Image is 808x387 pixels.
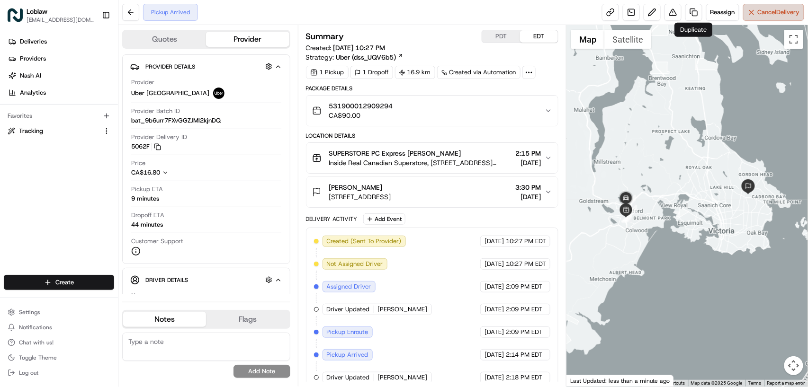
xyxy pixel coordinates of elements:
[4,306,114,319] button: Settings
[306,96,558,126] button: 531900012909294CA$90.00
[4,68,118,83] a: Nash AI
[437,66,521,79] a: Created via Automation
[130,59,282,74] button: Provider Details
[329,101,393,111] span: 531900012909294
[485,282,504,291] span: [DATE]
[506,237,546,246] span: 10:27 PM EDT
[306,53,404,62] div: Strategy:
[131,78,154,87] span: Provider
[784,356,803,375] button: Map camera controls
[327,373,370,382] span: Driver Updated
[4,4,98,26] button: LoblawLoblaw[EMAIL_ADDRESS][DOMAIN_NAME]
[327,237,402,246] span: Created (Sent To Provider)
[131,185,163,193] span: Pickup ETA
[767,380,805,386] a: Report a map error
[19,354,57,361] span: Toggle Theme
[123,312,206,327] button: Notes
[622,212,632,223] div: 4
[363,213,405,225] button: Add Event
[395,66,435,79] div: 16.9 km
[327,282,371,291] span: Assigned Driver
[20,71,41,80] span: Nash AI
[25,61,156,71] input: Clear
[306,215,358,223] div: Delivery Activity
[131,142,161,151] button: 5062F
[520,30,558,43] button: EDT
[131,211,164,220] span: Dropoff ETA
[485,305,504,314] span: [DATE]
[336,53,396,62] span: Uber (dss_UQV6b5)
[710,8,735,17] span: Reassign
[4,351,114,364] button: Toggle Theme
[131,168,215,177] button: CA$16.80
[515,158,541,167] span: [DATE]
[515,149,541,158] span: 2:15 PM
[8,8,23,23] img: Loblaw
[784,30,803,49] button: Toggle fullscreen view
[131,159,145,167] span: Price
[329,158,512,167] span: Inside Real Canadian Superstore, [STREET_ADDRESS][PERSON_NAME][PERSON_NAME]
[4,85,118,100] a: Analytics
[206,32,289,47] button: Provider
[4,321,114,334] button: Notifications
[485,351,504,359] span: [DATE]
[4,275,114,290] button: Create
[4,108,114,123] div: Favorites
[758,8,800,17] span: Cancel Delivery
[80,138,88,146] div: 💻
[9,38,172,53] p: Welcome 👋
[19,127,43,135] span: Tracking
[329,183,383,192] span: [PERSON_NAME]
[131,133,187,141] span: Provider Delivery ID
[76,133,156,150] a: 💻API Documentation
[9,90,27,107] img: 1736555255976-a54dd68f-1ca7-489b-9aae-adbdc363a1c4
[515,192,541,202] span: [DATE]
[506,373,542,382] span: 2:18 PM EDT
[20,54,46,63] span: Providers
[691,380,743,386] span: Map data ©2025 Google
[27,7,47,16] button: Loblaw
[55,278,74,287] span: Create
[329,192,391,202] span: [STREET_ADDRESS]
[19,137,72,147] span: Knowledge Base
[378,305,428,314] span: [PERSON_NAME]
[206,312,289,327] button: Flags
[706,4,739,21] button: Reassign
[19,369,38,377] span: Log out
[20,88,46,97] span: Analytics
[8,127,99,135] a: Tracking
[378,373,428,382] span: [PERSON_NAME]
[19,339,54,346] span: Chat with us!
[306,66,349,79] div: 1 Pickup
[130,272,282,288] button: Driver Details
[485,328,504,336] span: [DATE]
[4,123,114,139] button: Tracking
[32,100,120,107] div: We're available if you need us!
[506,282,542,291] span: 2:09 PM EDT
[4,34,118,49] a: Deliveries
[748,380,762,386] a: Terms (opens in new tab)
[566,375,674,387] div: Last Updated: less than a minute ago
[67,160,115,167] a: Powered byPylon
[327,351,368,359] span: Pickup Arrived
[306,85,559,92] div: Package Details
[329,149,461,158] span: SUPERSTORE PC Express [PERSON_NAME]
[32,90,155,100] div: Start new chat
[131,291,148,300] span: Name
[27,16,94,24] button: [EMAIL_ADDRESS][DOMAIN_NAME]
[485,237,504,246] span: [DATE]
[506,305,542,314] span: 2:09 PM EDT
[131,194,159,203] div: 9 minutes
[306,177,558,207] button: [PERSON_NAME][STREET_ADDRESS]3:30 PM[DATE]
[131,107,180,115] span: Provider Batch ID
[327,260,383,268] span: Not Assigned Driver
[4,336,114,349] button: Chat with us!
[145,276,188,284] span: Driver Details
[19,324,52,331] span: Notifications
[329,111,393,120] span: CA$90.00
[6,133,76,150] a: 📗Knowledge Base
[131,237,183,246] span: Customer Support
[327,305,370,314] span: Driver Updated
[336,53,404,62] a: Uber (dss_UQV6b5)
